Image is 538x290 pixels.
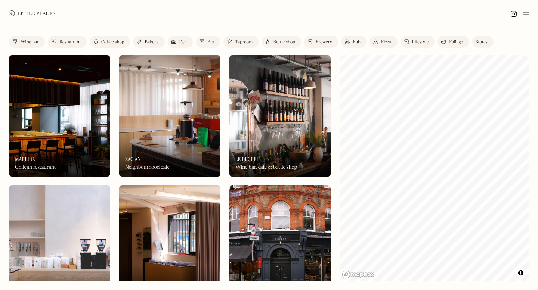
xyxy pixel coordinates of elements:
[59,40,81,44] div: Restaurant
[370,36,398,48] a: Pizza
[519,269,523,277] span: Toggle attribution
[340,55,529,281] canvas: Map
[229,55,331,177] img: Le Regret
[133,36,164,48] a: Bakery
[48,36,87,48] a: Restaurant
[341,36,367,48] a: Pub
[304,36,338,48] a: Brewery
[229,55,331,177] a: Le RegretLe RegretLe RegretWine bar, cafe & bottle shop
[401,36,435,48] a: Lifestyle
[15,156,35,163] h3: Mareida
[235,164,297,171] div: Wine bar, cafe & bottle shop
[472,36,494,48] a: Stores
[449,40,463,44] div: Foliage
[207,40,214,44] div: Bar
[381,40,392,44] div: Pizza
[476,40,488,44] div: Stores
[145,40,158,44] div: Bakery
[412,40,429,44] div: Lifestyle
[235,156,259,163] h3: Le Regret
[235,40,253,44] div: Taproom
[223,36,259,48] a: Taproom
[119,55,220,177] a: Zao AnZao AnZao AnNeighbourhood cafe
[342,270,375,279] a: Mapbox homepage
[9,55,110,177] img: Mareida
[21,40,39,44] div: Wine bar
[101,40,124,44] div: Coffee shop
[353,40,361,44] div: Pub
[316,40,332,44] div: Brewery
[90,36,130,48] a: Coffee shop
[262,36,301,48] a: Bottle shop
[9,36,45,48] a: Wine bar
[179,40,187,44] div: Deli
[196,36,220,48] a: Bar
[516,268,525,277] button: Toggle attribution
[119,55,220,177] img: Zao An
[125,164,170,171] div: Neighbourhood cafe
[273,40,295,44] div: Bottle shop
[9,55,110,177] a: MareidaMareidaMareidaChilean restaurant
[168,36,193,48] a: Deli
[125,156,141,163] h3: Zao An
[15,164,56,171] div: Chilean restaurant
[437,36,469,48] a: Foliage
